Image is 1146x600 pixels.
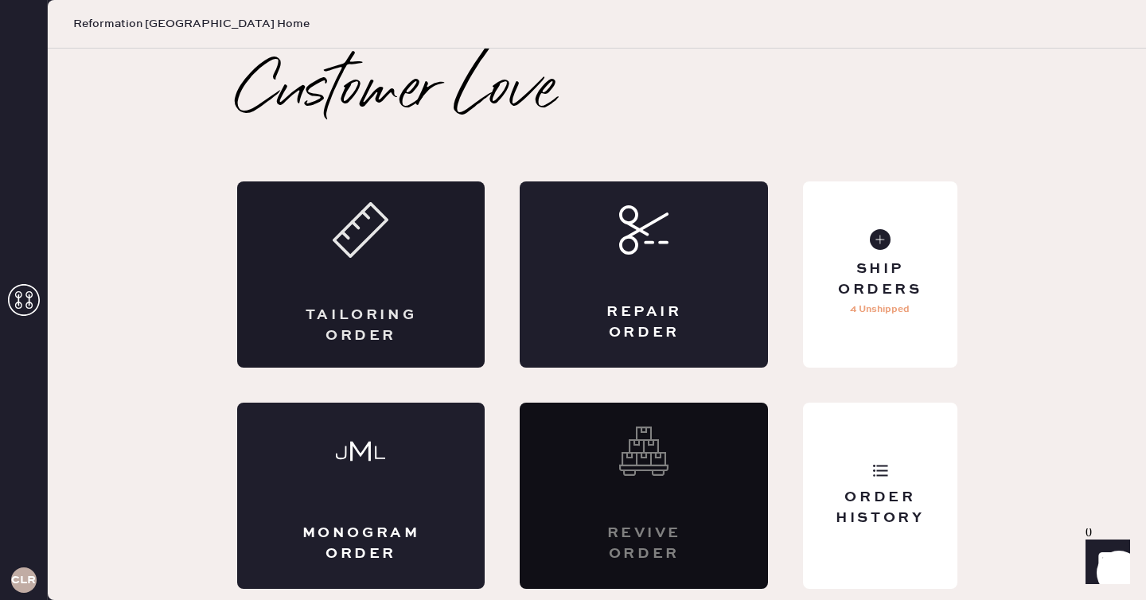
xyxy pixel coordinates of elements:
p: 4 Unshipped [850,300,910,319]
div: Monogram Order [301,524,422,563]
div: Tailoring Order [301,306,422,345]
h3: CLR [11,575,36,586]
h2: Customer Love [237,60,556,124]
iframe: Front Chat [1070,528,1139,597]
div: Interested? Contact us at care@hemster.co [520,403,768,589]
div: Revive order [583,524,704,563]
div: Order History [816,488,944,528]
div: Ship Orders [816,259,944,299]
span: Reformation [GEOGRAPHIC_DATA] Home [73,16,310,32]
div: Repair Order [583,302,704,342]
